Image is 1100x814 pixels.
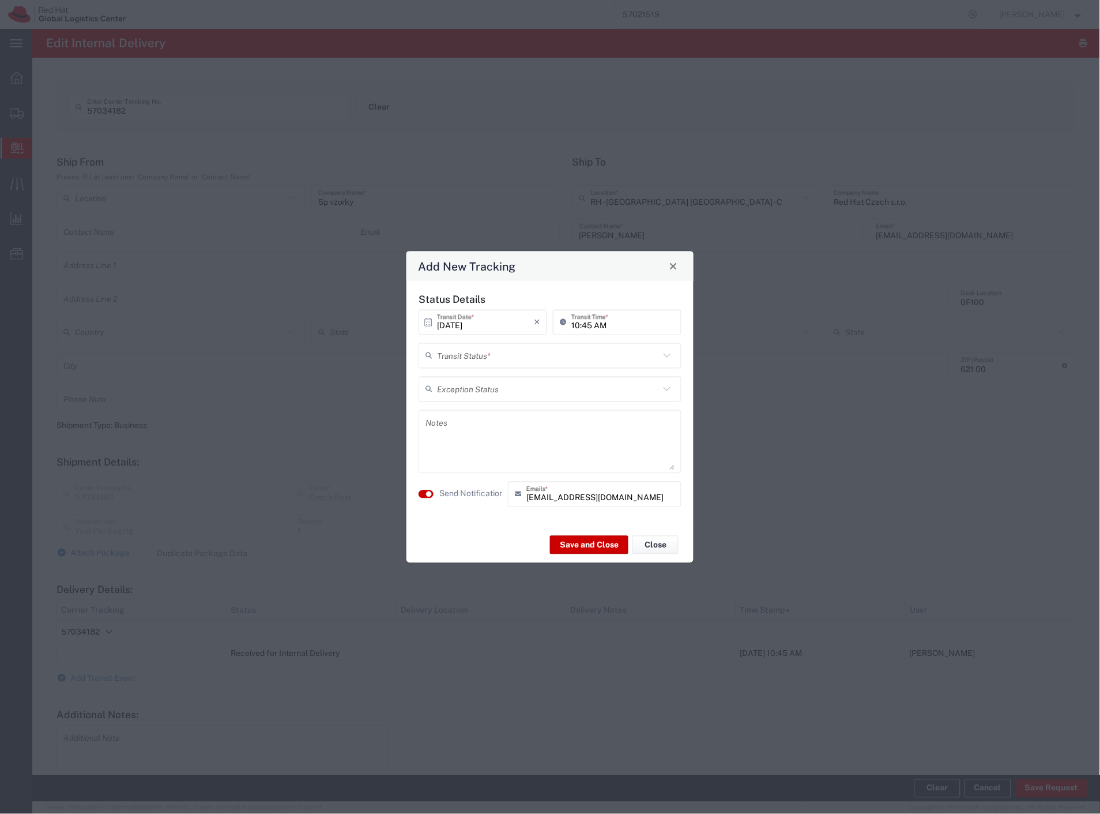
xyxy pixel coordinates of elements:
h5: Status Details [419,293,681,305]
button: Close [665,258,681,274]
agx-label: Send Notification [439,488,502,500]
i: × [534,313,540,331]
h4: Add New Tracking [419,258,516,275]
button: Save and Close [550,536,628,554]
label: Send Notification [439,488,504,500]
button: Close [632,536,679,554]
